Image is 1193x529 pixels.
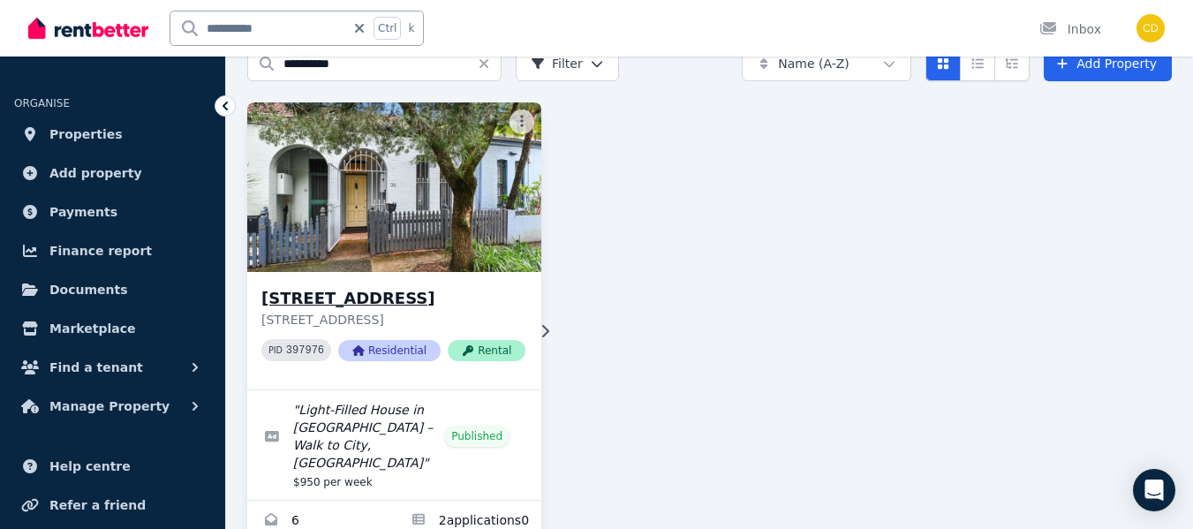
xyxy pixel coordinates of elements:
[14,350,211,385] button: Find a tenant
[49,279,128,300] span: Documents
[14,272,211,307] a: Documents
[14,194,211,230] a: Payments
[925,46,961,81] button: Card view
[408,21,414,35] span: k
[268,345,283,355] small: PID
[49,495,146,516] span: Refer a friend
[14,311,211,346] a: Marketplace
[49,318,135,339] span: Marketplace
[28,15,148,42] img: RentBetter
[374,17,401,40] span: Ctrl
[14,389,211,424] button: Manage Property
[1136,14,1165,42] img: Chris Dimitropoulos
[49,124,123,145] span: Properties
[925,46,1030,81] div: View options
[247,102,541,389] a: 30 Bishopgate St, Camperdown[STREET_ADDRESS][STREET_ADDRESS]PID 397976ResidentialRental
[14,97,70,110] span: ORGANISE
[516,46,619,81] button: Filter
[261,311,525,329] p: [STREET_ADDRESS]
[510,110,534,134] button: More options
[49,240,152,261] span: Finance report
[49,357,143,378] span: Find a tenant
[338,340,441,361] span: Residential
[14,117,211,152] a: Properties
[49,396,170,417] span: Manage Property
[49,201,117,223] span: Payments
[49,456,131,477] span: Help centre
[240,98,549,276] img: 30 Bishopgate St, Camperdown
[247,390,541,500] a: Edit listing: Light-Filled House in Prime Camperdown – Walk to City, University & Parks
[448,340,525,361] span: Rental
[1039,20,1101,38] div: Inbox
[49,162,142,184] span: Add property
[14,449,211,484] a: Help centre
[960,46,995,81] button: Compact list view
[742,46,911,81] button: Name (A-Z)
[1133,469,1175,511] div: Open Intercom Messenger
[14,155,211,191] a: Add property
[531,55,583,72] span: Filter
[14,487,211,523] a: Refer a friend
[994,46,1030,81] button: Expanded list view
[286,344,324,357] code: 397976
[1044,46,1172,81] a: Add Property
[14,233,211,268] a: Finance report
[778,55,849,72] span: Name (A-Z)
[477,46,502,81] button: Clear search
[261,286,525,311] h3: [STREET_ADDRESS]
